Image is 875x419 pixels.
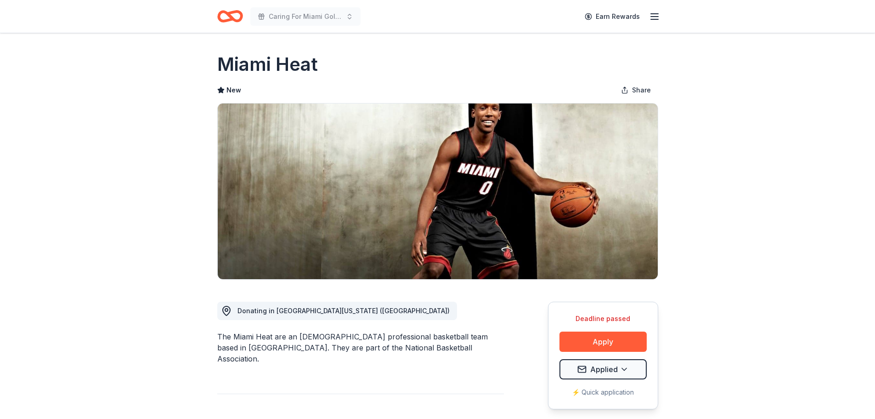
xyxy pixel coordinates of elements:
[559,313,647,324] div: Deadline passed
[590,363,618,375] span: Applied
[614,81,658,99] button: Share
[217,52,318,77] h1: Miami Heat
[632,85,651,96] span: Share
[559,359,647,379] button: Applied
[237,307,450,315] span: Donating in [GEOGRAPHIC_DATA][US_STATE] ([GEOGRAPHIC_DATA])
[559,387,647,398] div: ⚡️ Quick application
[269,11,342,22] span: Caring For Miami Golf Tournament
[217,331,504,364] div: The Miami Heat are an [DEMOGRAPHIC_DATA] professional basketball team based in [GEOGRAPHIC_DATA]....
[559,332,647,352] button: Apply
[579,8,645,25] a: Earn Rewards
[218,103,658,279] img: Image for Miami Heat
[226,85,241,96] span: New
[250,7,361,26] button: Caring For Miami Golf Tournament
[217,6,243,27] a: Home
